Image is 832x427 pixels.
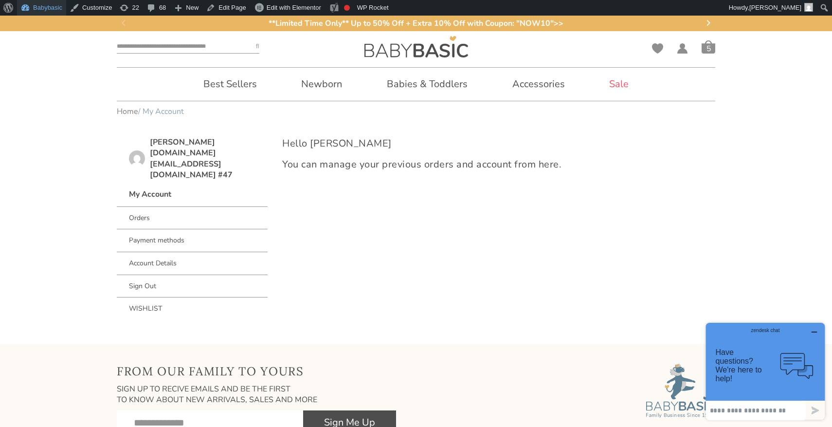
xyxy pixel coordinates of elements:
[117,229,268,252] a: Payment methods
[652,43,663,54] a: Wishlist
[117,183,268,319] nav: Account pages
[147,137,270,181] div: [PERSON_NAME][DOMAIN_NAME][EMAIL_ADDRESS][DOMAIN_NAME] #47
[117,106,138,117] a: Home
[269,18,563,29] span: **Limited Time Only** Up to 50% Off + Extra 10% Off with Coupon: "NOW10">>
[702,40,715,54] span: Cart
[117,364,396,379] h2: From Our Family To Yours
[189,68,271,101] a: Best Sellers
[117,252,268,275] a: Account Details
[282,137,715,150] p: Hello [PERSON_NAME]
[282,158,715,171] p: You can manage your previous orders and account from here.
[117,384,396,406] h3: Sign Up to recive emails and be the first to know about new arrivals, sales and more
[117,275,268,298] a: Sign Out
[702,44,715,54] span: 5
[677,43,688,57] span: My Account
[287,68,357,101] a: Newborn
[702,40,715,54] a: Cart5
[652,43,663,57] span: Wishlist
[344,5,350,11] div: Focus keyphrase not set
[127,18,705,29] a: **Limited Time Only** Up to 50% Off + Extra 10% Off with Coupon: "NOW10">>
[267,4,321,11] span: Edit with Elementor
[595,68,643,101] a: Sale
[117,207,268,230] a: Orders
[749,4,801,11] span: [PERSON_NAME]
[498,68,579,101] a: Accessories
[701,16,715,31] button: Next
[372,68,482,101] a: Babies & Toddlers
[702,319,829,424] iframe: Opens a widget where you can chat to one of our agents
[677,43,688,54] a: My Account
[117,183,268,206] a: My Account
[117,106,715,117] nav: Breadcrumb
[117,297,268,320] a: Wishlist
